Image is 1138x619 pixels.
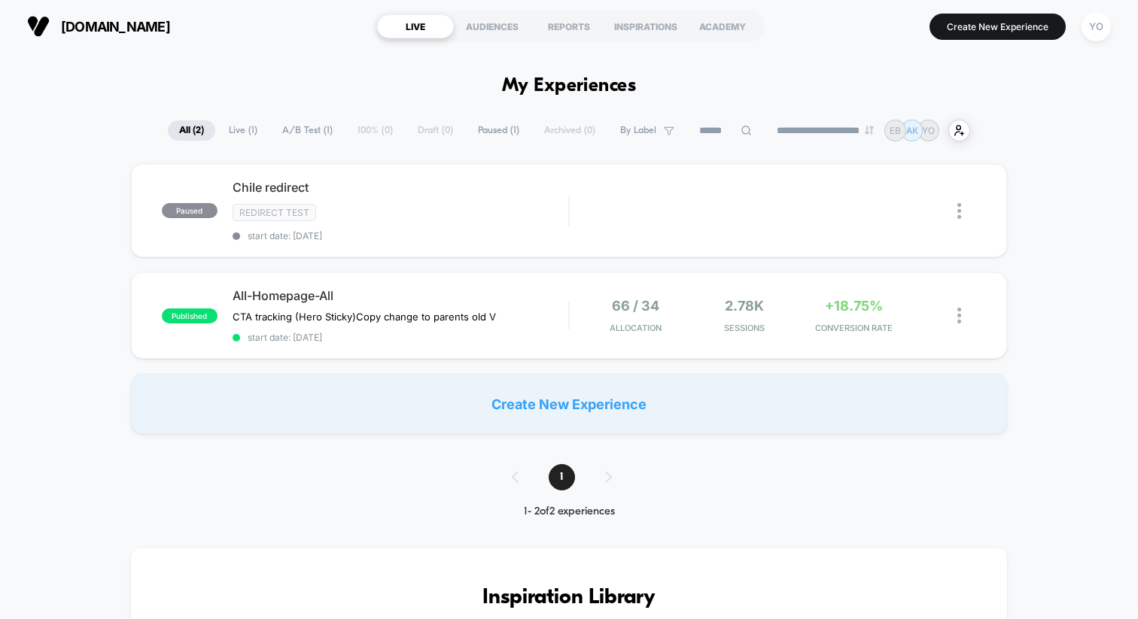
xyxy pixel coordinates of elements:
[176,586,962,610] h3: Inspiration Library
[377,14,454,38] div: LIVE
[233,204,316,221] span: Redirect Test
[168,120,215,141] span: All ( 2 )
[233,288,568,303] span: All-Homepage-All
[454,14,531,38] div: AUDIENCES
[825,298,883,314] span: +18.75%
[1077,11,1115,42] button: YO
[957,203,961,219] img: close
[620,125,656,136] span: By Label
[61,19,170,35] span: [DOMAIN_NAME]
[23,14,175,38] button: [DOMAIN_NAME]
[930,14,1066,40] button: Create New Experience
[610,323,662,333] span: Allocation
[27,15,50,38] img: Visually logo
[233,311,496,323] span: CTA tracking (Hero Sticky)Copy change to parents old V
[684,14,761,38] div: ACADEMY
[694,323,796,333] span: Sessions
[531,14,607,38] div: REPORTS
[957,308,961,323] img: close
[162,308,218,323] span: published
[467,120,531,141] span: Paused ( 1 )
[233,180,568,195] span: Chile redirect
[607,14,684,38] div: INSPIRATIONS
[502,75,637,97] h1: My Experiences
[218,120,269,141] span: Live ( 1 )
[549,464,575,490] span: 1
[922,125,935,136] p: YO
[271,120,344,141] span: A/B Test ( 1 )
[131,374,1007,434] div: Create New Experience
[1082,12,1111,41] div: YO
[865,126,874,135] img: end
[162,203,218,218] span: paused
[803,323,905,333] span: CONVERSION RATE
[725,298,764,314] span: 2.78k
[497,505,642,518] div: 1 - 2 of 2 experiences
[233,332,568,343] span: start date: [DATE]
[906,125,918,136] p: AK
[890,125,901,136] p: EB
[612,298,659,314] span: 66 / 34
[233,230,568,241] span: start date: [DATE]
